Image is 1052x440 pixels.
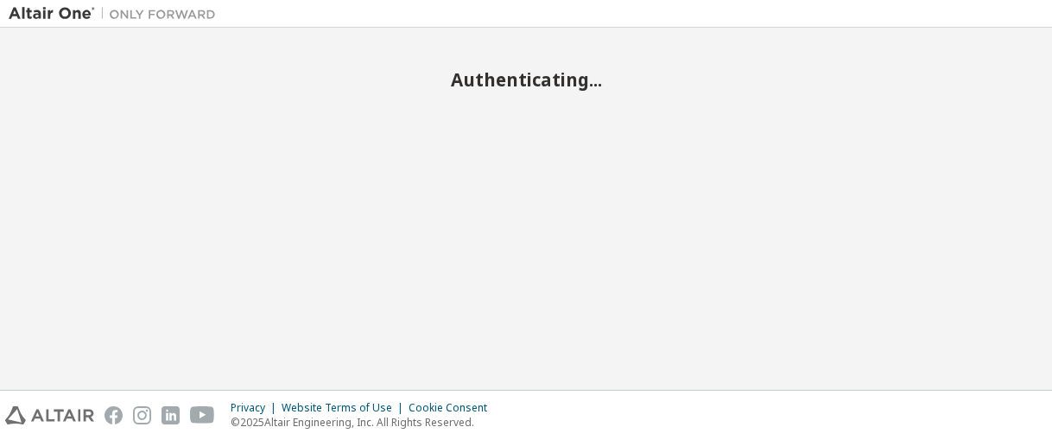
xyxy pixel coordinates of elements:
img: facebook.svg [105,406,123,424]
h2: Authenticating... [9,68,1043,91]
div: Privacy [231,401,282,415]
img: Altair One [9,5,225,22]
img: altair_logo.svg [5,406,94,424]
img: linkedin.svg [162,406,180,424]
p: © 2025 Altair Engineering, Inc. All Rights Reserved. [231,415,497,430]
div: Cookie Consent [409,401,497,415]
div: Website Terms of Use [282,401,409,415]
img: instagram.svg [133,406,151,424]
img: youtube.svg [190,406,215,424]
